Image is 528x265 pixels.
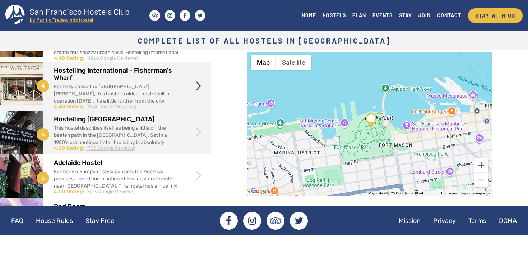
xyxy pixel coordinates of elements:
[67,103,84,111] div: Rating:
[30,17,93,23] tspan: by Pacific Tradewinds Hostel
[80,212,120,230] a: Stay Free
[5,5,136,26] a: San Francisco Hostels Club by Pacific Tradewinds Hostel
[67,55,84,62] div: Rating:
[409,191,445,196] button: Map Scale: 200 m per 53 pixels
[249,187,273,196] a: Open this area in Google Maps (opens a new window)
[396,10,415,20] a: STAY
[415,10,434,20] a: JOIN
[54,203,179,210] h2: Pod Room
[463,212,492,230] a: Terms
[5,212,29,230] a: FAQ
[319,10,349,20] a: HOSTELS
[251,55,276,70] button: Show street map
[29,6,130,17] tspan: San Francisco Hostels Club
[54,103,65,111] div: 4.40
[369,10,396,20] a: EVENTS
[67,145,84,152] div: Rating:
[54,188,65,196] div: 4.00
[86,103,136,111] div: (944 Google Reviews)
[349,10,369,20] a: PLAN
[368,191,407,195] span: Map data ©2025 Google
[54,125,179,168] div: This hostel describes itself as being a little off the beaten path in the [GEOGRAPHIC_DATA]. Set ...
[461,191,490,195] a: Report a map error
[54,116,179,123] h2: Hostelling [GEOGRAPHIC_DATA]
[86,188,136,196] div: (603 Google Reviews)
[267,212,284,230] a: Tripadvisor
[290,212,308,230] a: Twitter
[37,80,49,92] span: 4
[86,145,135,152] div: (733 Google Reviews)
[474,158,488,172] button: Zoom in
[474,173,488,187] button: Zoom out
[276,55,311,70] button: Show satellite imagery
[54,160,179,167] h2: Adelaide Hostel
[427,212,462,230] a: Privacy
[393,212,426,230] a: Mission
[54,67,179,82] h2: Hostelling International - Fisherman's Wharf
[86,55,138,62] div: (1266 Google Reviews)
[67,188,84,196] div: Rating:
[249,187,273,196] img: Google
[493,212,523,230] a: DCMA
[54,145,65,152] div: 4.20
[412,191,422,195] span: 200 m
[54,55,65,62] div: 4.40
[298,10,319,20] a: HOME
[30,212,79,230] a: House Rules
[37,128,49,141] span: 5
[54,83,179,134] div: Formally called the [GEOGRAPHIC_DATA][PERSON_NAME], this hostel is oldest hostel still in operati...
[447,191,457,195] a: Terms
[434,10,464,20] a: CONTACT
[220,212,238,230] a: Facebook
[37,172,49,184] span: 6
[243,212,261,230] a: Instagram
[468,8,523,23] a: STAY WITH US
[54,168,179,211] div: Formerly a European style pension, the Adelaide provides a good combination of low-cost and comfo...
